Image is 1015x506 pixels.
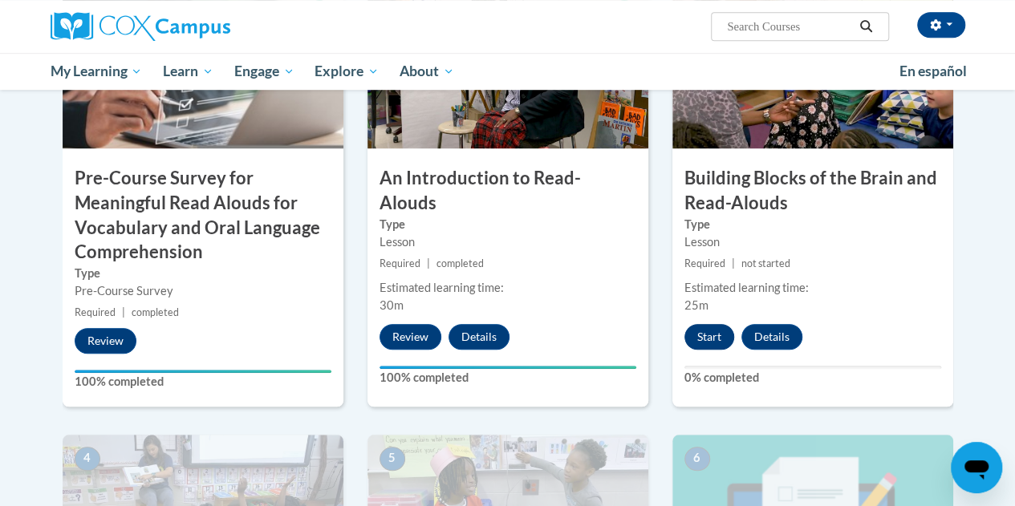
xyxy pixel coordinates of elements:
[63,166,343,265] h3: Pre-Course Survey for Meaningful Read Alouds for Vocabulary and Oral Language Comprehension
[75,282,331,300] div: Pre-Course Survey
[917,12,965,38] button: Account Settings
[684,369,941,387] label: 0% completed
[899,63,967,79] span: En español
[75,370,331,373] div: Your progress
[380,366,636,369] div: Your progress
[672,166,953,216] h3: Building Blocks of the Brain and Read-Alouds
[75,373,331,391] label: 100% completed
[51,12,339,41] a: Cox Campus
[449,324,510,350] button: Details
[389,53,465,90] a: About
[224,53,305,90] a: Engage
[684,233,941,251] div: Lesson
[75,447,100,471] span: 4
[741,324,802,350] button: Details
[889,55,977,88] a: En español
[380,233,636,251] div: Lesson
[50,62,142,81] span: My Learning
[380,279,636,297] div: Estimated learning time:
[132,306,179,318] span: completed
[380,298,404,312] span: 30m
[122,306,125,318] span: |
[380,257,420,269] span: Required
[684,447,710,471] span: 6
[684,257,725,269] span: Required
[684,298,708,312] span: 25m
[400,62,454,81] span: About
[75,265,331,282] label: Type
[741,257,790,269] span: not started
[152,53,224,90] a: Learn
[380,447,405,471] span: 5
[684,324,734,350] button: Start
[367,166,648,216] h3: An Introduction to Read-Alouds
[854,17,878,36] button: Search
[40,53,153,90] a: My Learning
[234,62,294,81] span: Engage
[315,62,379,81] span: Explore
[380,369,636,387] label: 100% completed
[304,53,389,90] a: Explore
[75,306,116,318] span: Required
[427,257,430,269] span: |
[684,216,941,233] label: Type
[951,442,1002,493] iframe: Button to launch messaging window
[75,328,136,354] button: Review
[684,279,941,297] div: Estimated learning time:
[163,62,213,81] span: Learn
[51,12,230,41] img: Cox Campus
[380,324,441,350] button: Review
[39,53,977,90] div: Main menu
[732,257,735,269] span: |
[380,216,636,233] label: Type
[436,257,484,269] span: completed
[725,17,854,36] input: Search Courses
